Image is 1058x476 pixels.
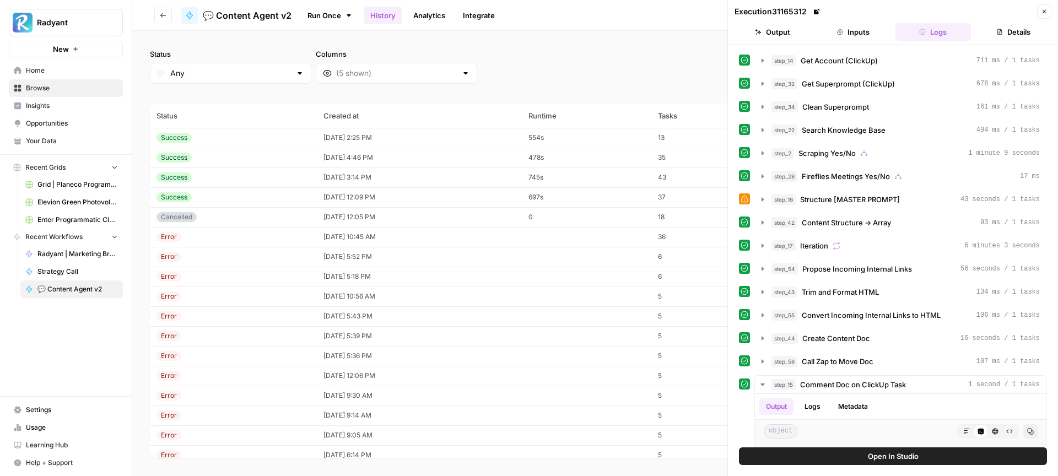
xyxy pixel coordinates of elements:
span: Get Superprompt (ClickUp) [802,78,895,89]
button: 56 seconds / 1 tasks [755,260,1046,278]
a: Learning Hub [9,436,123,454]
td: 554s [522,128,651,148]
a: Your Data [9,132,123,150]
button: Recent Grids [9,159,123,176]
button: New [9,41,123,57]
div: Error [156,371,181,381]
input: (5 shown) [336,68,457,79]
span: 1 minute 9 seconds [968,148,1040,158]
span: 93 ms / 1 tasks [980,218,1040,228]
span: step_14 [771,55,796,66]
a: 💬 Content Agent v2 [181,7,292,24]
span: Browse [26,83,118,93]
span: Radyant | Marketing Breakdowns | Newsletter [37,249,118,259]
td: 5 [651,445,753,465]
td: 0 [522,207,651,227]
span: 106 ms / 1 tasks [976,310,1040,320]
button: 678 ms / 1 tasks [755,75,1046,93]
div: Success [156,172,192,182]
span: Trim and Format HTML [802,286,879,297]
td: [DATE] 12:05 PM [317,207,522,227]
button: 494 ms / 1 tasks [755,121,1046,139]
button: Metadata [832,398,875,415]
div: Error [156,291,181,301]
button: 16 seconds / 1 tasks [755,329,1046,347]
span: Settings [26,405,118,415]
button: 107 ms / 1 tasks [755,353,1046,370]
div: Success [156,153,192,163]
a: Grid | Planeco Programmatic Cluster [20,176,123,193]
span: 💬 Content Agent v2 [37,284,118,294]
td: 36 [651,227,753,247]
td: 18 [651,207,753,227]
button: 93 ms / 1 tasks [755,214,1046,231]
span: step_28 [771,171,797,182]
a: Browse [9,79,123,97]
a: Home [9,62,123,79]
td: [DATE] 5:18 PM [317,267,522,286]
img: Radyant Logo [13,13,33,33]
span: Usage [26,423,118,432]
input: Any [170,68,291,79]
span: Comment Doc on ClickUp Task [800,379,906,390]
span: 56 seconds / 1 tasks [960,264,1040,274]
button: 6 minutes 3 seconds [755,237,1046,255]
a: Run Once [300,6,359,25]
button: 711 ms / 1 tasks [755,52,1046,69]
span: 17 ms [1020,171,1040,181]
span: 💬 Content Agent v2 [203,9,292,22]
span: Radyant [37,17,104,28]
td: [DATE] 3:14 PM [317,167,522,187]
span: Iteration [800,240,828,251]
td: 6 [651,267,753,286]
span: Elevion Green Photovoltaik + [Gewerbe] [37,197,118,207]
span: 678 ms / 1 tasks [976,79,1040,89]
span: Fireflies Meetings Yes/No [802,171,890,182]
div: Error [156,232,181,242]
div: Success [156,133,192,143]
div: Error [156,272,181,282]
span: step_54 [771,263,798,274]
button: 106 ms / 1 tasks [755,306,1046,324]
span: object [764,424,797,439]
span: (48 records) [150,84,1040,104]
td: [DATE] 5:52 PM [317,247,522,267]
button: 17 ms [755,167,1046,185]
th: Status [150,104,317,128]
th: Runtime [522,104,651,128]
span: step_34 [771,101,798,112]
button: Details [975,23,1051,41]
span: step_55 [771,310,797,321]
div: Error [156,410,181,420]
span: 161 ms / 1 tasks [976,102,1040,112]
a: Strategy Call [20,263,123,280]
span: step_15 [771,379,796,390]
span: 134 ms / 1 tasks [976,287,1040,297]
span: Scraping Yes/No [798,148,856,159]
td: 5 [651,326,753,346]
td: 5 [651,286,753,306]
span: Get Account (ClickUp) [801,55,878,66]
td: [DATE] 6:14 PM [317,445,522,465]
span: Learning Hub [26,440,118,450]
td: 5 [651,386,753,405]
a: Radyant | Marketing Breakdowns | Newsletter [20,245,123,263]
td: 745s [522,167,651,187]
span: Create Content Doc [802,333,870,344]
div: Error [156,311,181,321]
th: Tasks [651,104,753,128]
a: Opportunities [9,115,123,132]
span: 711 ms / 1 tasks [976,56,1040,66]
span: New [53,44,69,55]
td: 13 [651,128,753,148]
span: Your Data [26,136,118,146]
button: Help + Support [9,454,123,472]
td: [DATE] 5:36 PM [317,346,522,366]
span: 107 ms / 1 tasks [976,356,1040,366]
td: 35 [651,148,753,167]
td: [DATE] 9:14 AM [317,405,522,425]
div: Cancelled [156,212,197,222]
span: step_32 [771,78,797,89]
td: 697s [522,187,651,207]
a: Settings [9,401,123,419]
